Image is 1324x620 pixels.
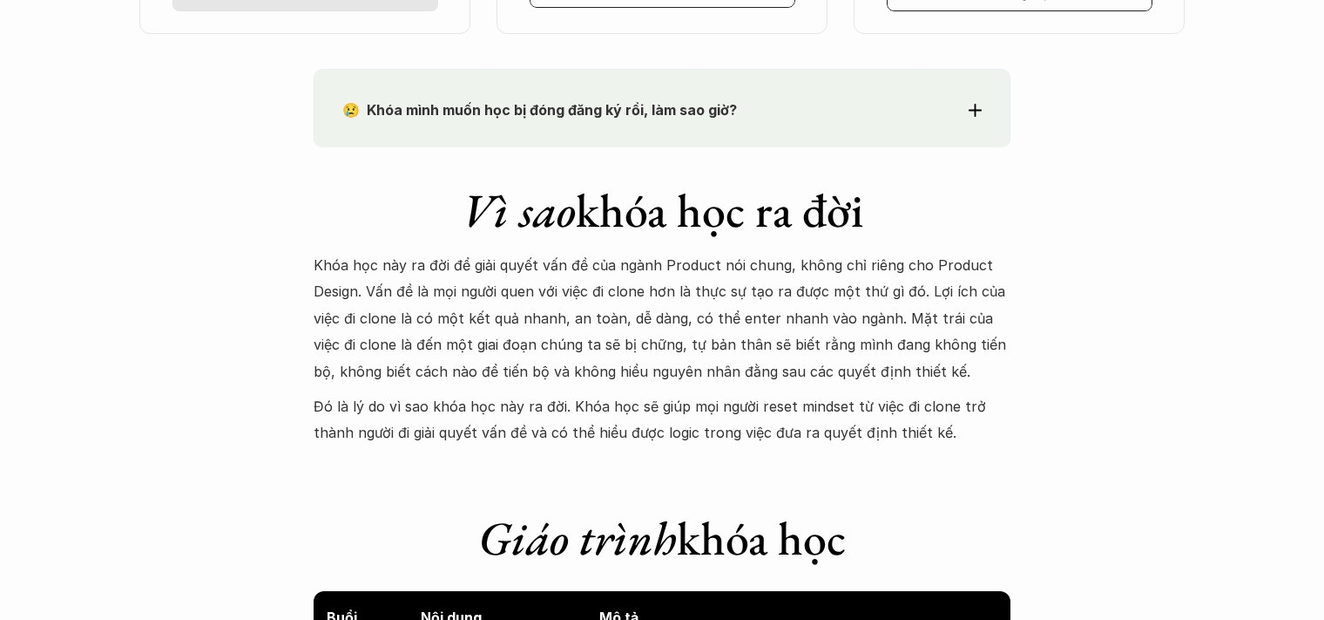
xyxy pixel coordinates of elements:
[462,180,576,241] em: Vì sao
[314,182,1010,239] h1: khóa học ra đời
[314,252,1010,385] p: Khóa học này ra đời để giải quyết vấn đề của ngành Product nói chung, không chỉ riêng cho Product...
[342,101,737,119] strong: 😢 Khóa mình muốn học bị đóng đăng ký rồi, làm sao giờ?
[478,508,677,569] em: Giáo trình
[314,510,1010,567] h1: khóa học
[314,393,1010,446] p: Đó là lý do vì sao khóa học này ra đời. Khóa học sẽ giúp mọi người reset mindset từ việc đi clone...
